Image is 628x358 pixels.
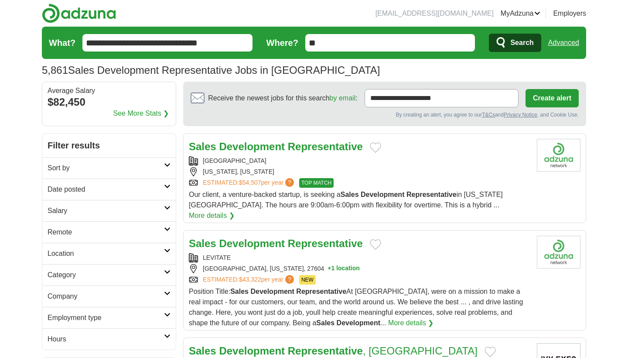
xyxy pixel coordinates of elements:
div: LEVITATE [189,253,530,262]
strong: Representative [288,345,363,357]
a: Category [42,264,176,286]
strong: Representative [288,238,363,249]
a: Privacy Notice [504,112,537,118]
a: More details ❯ [189,210,235,221]
strong: Representative [296,288,346,295]
span: ? [285,178,294,187]
div: $82,450 [48,94,171,110]
strong: Development [219,238,285,249]
a: by email [330,94,356,102]
h2: Company [48,291,164,302]
h2: Salary [48,206,164,216]
a: Employment type [42,307,176,328]
div: [GEOGRAPHIC_DATA], [US_STATE], 27604 [189,264,530,273]
a: Sales Development Representative [189,141,363,152]
a: More details ❯ [388,318,434,328]
img: Company logo [537,236,580,268]
strong: Sales [189,345,216,357]
button: Add to favorite jobs [370,142,381,153]
strong: Development [361,191,404,198]
span: Receive the newest jobs for this search : [208,93,357,103]
span: NEW [299,275,316,285]
label: Where? [266,36,298,49]
h1: Sales Development Representative Jobs in [GEOGRAPHIC_DATA] [42,64,380,76]
h2: Location [48,248,164,259]
span: + [328,264,331,273]
a: Sort by [42,157,176,179]
span: Our client, a venture-backed startup, is seeking a in [US_STATE][GEOGRAPHIC_DATA]. The hours are ... [189,191,503,209]
span: 5,861 [42,62,68,78]
span: TOP MATCH [299,178,334,188]
span: Search [510,34,533,52]
h2: Category [48,270,164,280]
a: Hours [42,328,176,350]
a: MyAdzuna [501,8,541,19]
button: Create alert [526,89,579,107]
a: Company [42,286,176,307]
h2: Remote [48,227,164,238]
a: Salary [42,200,176,221]
strong: Sales [189,141,216,152]
strong: Sales [230,288,249,295]
strong: Sales [316,319,334,327]
strong: Development [219,345,285,357]
a: Sales Development Representative [189,238,363,249]
button: Search [489,34,541,52]
img: Adzuna logo [42,3,116,23]
div: By creating an alert, you agree to our and , and Cookie Use. [191,111,579,119]
button: Add to favorite jobs [485,347,496,357]
a: Remote [42,221,176,243]
div: [US_STATE], [US_STATE] [189,167,530,176]
li: [EMAIL_ADDRESS][DOMAIN_NAME] [375,8,494,19]
img: Company logo [537,139,580,172]
strong: Representative [288,141,363,152]
h2: Employment type [48,313,164,323]
span: $54,507 [239,179,261,186]
a: Employers [553,8,586,19]
strong: Development [250,288,294,295]
a: T&Cs [482,112,495,118]
h2: Hours [48,334,164,344]
a: Sales Development Representative, [GEOGRAPHIC_DATA] [189,345,478,357]
span: Position Title: At [GEOGRAPHIC_DATA], were on a mission to make a real impact - for our customers... [189,288,523,327]
a: See More Stats ❯ [113,108,169,119]
button: Add to favorite jobs [370,239,381,250]
a: Date posted [42,179,176,200]
h2: Sort by [48,163,164,173]
strong: Development [219,141,285,152]
label: What? [49,36,75,49]
div: Average Salary [48,87,171,94]
button: +1 location [328,264,360,273]
a: ESTIMATED:$43,322per year? [203,275,296,285]
a: ESTIMATED:$54,507per year? [203,178,296,188]
strong: Representative [406,191,457,198]
div: [GEOGRAPHIC_DATA] [189,156,530,165]
strong: Sales [341,191,359,198]
strong: Sales [189,238,216,249]
h2: Filter results [42,134,176,157]
h2: Date posted [48,184,164,195]
span: $43,322 [239,276,261,283]
span: ? [285,275,294,284]
a: Advanced [548,34,579,52]
strong: Development [337,319,380,327]
a: Location [42,243,176,264]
